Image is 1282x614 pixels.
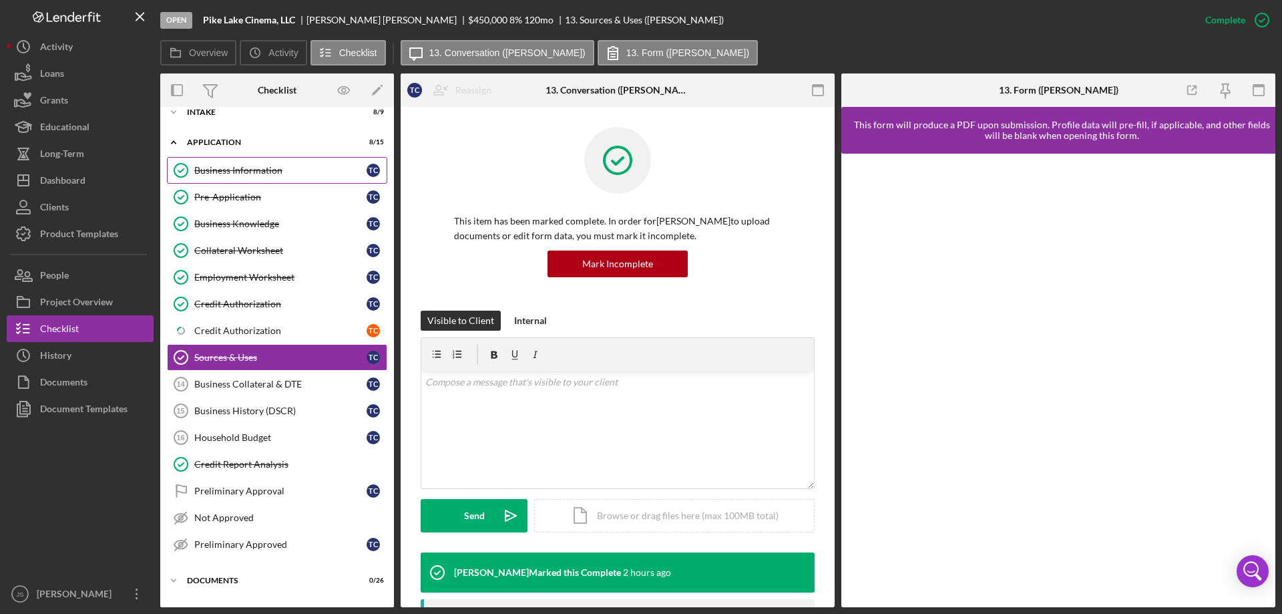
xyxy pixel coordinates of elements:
a: Business InformationTC [167,157,387,184]
div: Internal [514,311,547,331]
tspan: 16 [176,434,184,442]
button: Visible to Client [421,311,501,331]
div: T C [367,351,380,364]
div: Visible to Client [427,311,494,331]
button: Checklist [310,40,386,65]
div: Business Information [194,165,367,176]
span: $450,000 [468,14,507,25]
a: Collateral WorksheetTC [167,237,387,264]
div: Reassign [455,77,491,104]
button: Mark Incomplete [548,251,688,277]
button: Overview [160,40,236,65]
div: 8 / 15 [360,138,384,146]
button: Activity [240,40,306,65]
a: Pre-ApplicationTC [167,184,387,210]
div: Open [160,12,192,29]
div: Employment Worksheet [194,272,367,283]
button: 13. Conversation ([PERSON_NAME]) [401,40,594,65]
div: 0 / 26 [360,577,384,585]
div: Sources & Uses [194,352,367,363]
label: 13. Conversation ([PERSON_NAME]) [429,47,586,58]
div: Not Approved [194,512,387,523]
button: Complete [1192,7,1275,33]
div: Business Collateral & DTE [194,379,367,390]
div: Open Intercom Messenger [1237,555,1269,587]
div: T C [367,271,380,284]
div: Preliminary Approval [194,486,367,496]
div: Send [464,499,485,532]
div: Business Knowledge [194,218,367,229]
div: 13. Form ([PERSON_NAME]) [999,85,1118,96]
div: T C [367,244,380,257]
div: This form will produce a PDF upon submission. Profile data will pre-fill, if applicable, and othe... [848,120,1275,141]
div: 8 / 9 [360,108,384,116]
div: Household Budget [194,432,367,443]
div: T C [367,404,380,418]
time: 2025-10-01 13:33 [623,567,671,578]
a: Employment WorksheetTC [167,264,387,291]
div: T C [367,431,380,444]
div: [PERSON_NAME] [PERSON_NAME] [306,15,468,25]
div: Credit Authorization [194,299,367,309]
div: Credit Report Analysis [194,459,387,470]
a: Preliminary ApprovalTC [167,478,387,504]
div: [PERSON_NAME] Marked this Complete [454,567,621,578]
button: Send [421,499,527,532]
div: Documents [187,577,351,585]
div: Collateral Worksheet [194,245,367,256]
a: Preliminary ApprovedTC [167,531,387,558]
label: 13. Form ([PERSON_NAME]) [626,47,749,58]
a: 14Business Collateral & DTETC [167,371,387,398]
label: Activity [268,47,298,58]
div: Credit Authorization [194,325,367,336]
label: Checklist [339,47,377,58]
button: TCReassign [401,77,505,104]
div: Checklist [258,85,296,96]
button: 13. Form ([PERSON_NAME]) [598,40,758,65]
div: 13. Conversation ([PERSON_NAME]) [546,85,690,96]
a: Sources & UsesTC [167,344,387,371]
a: Credit Report Analysis [167,451,387,478]
a: Not Approved [167,504,387,531]
div: Business History (DSCR) [194,406,367,416]
button: JS[PERSON_NAME] [7,581,154,607]
tspan: 15 [176,407,184,415]
div: 8 % [509,15,522,25]
div: T C [367,297,380,311]
div: Pre-Application [194,192,367,202]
